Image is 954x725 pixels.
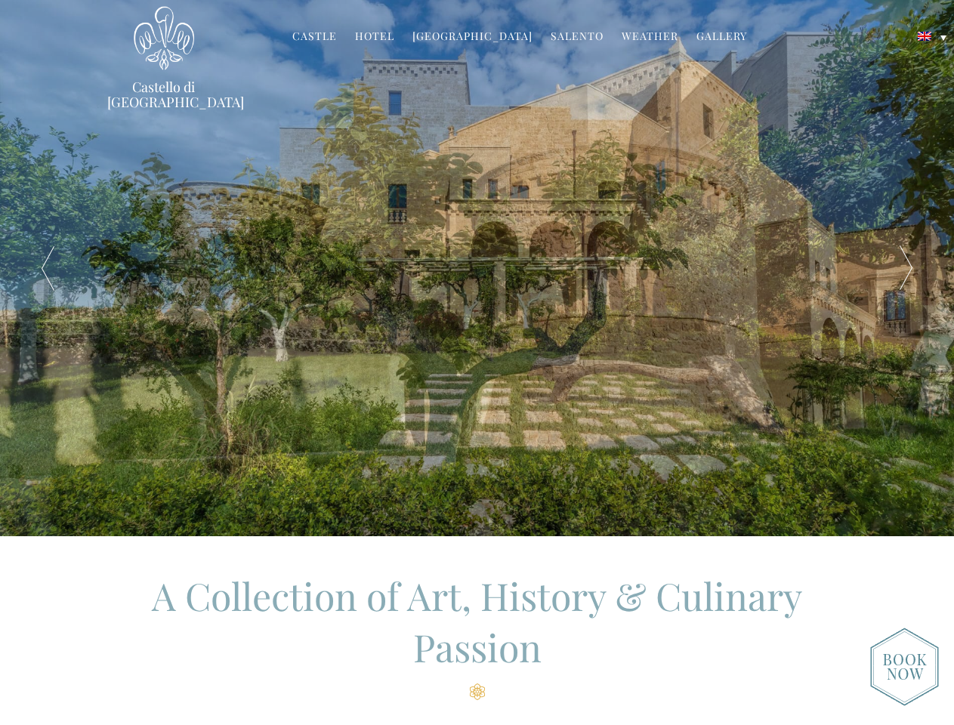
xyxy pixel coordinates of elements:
a: Hotel [355,29,394,46]
a: Weather [622,29,678,46]
a: Castello di [GEOGRAPHIC_DATA] [107,79,221,110]
a: [GEOGRAPHIC_DATA] [412,29,533,46]
span: A Collection of Art, History & Culinary Passion [152,570,802,672]
a: Castle [292,29,337,46]
a: Salento [551,29,604,46]
a: Gallery [696,29,747,46]
img: English [918,32,931,41]
img: new-booknow.png [870,628,939,706]
img: Castello di Ugento [134,6,194,70]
